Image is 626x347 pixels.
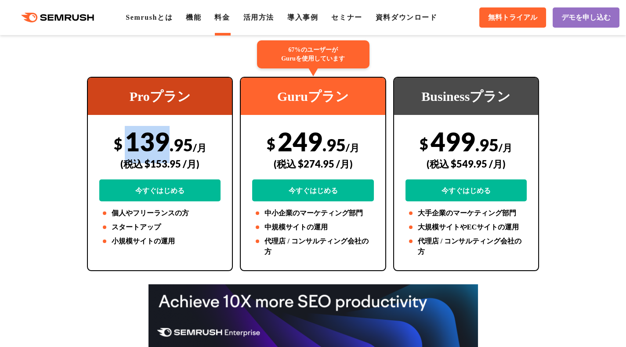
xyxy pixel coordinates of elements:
a: 今すぐはじめる [99,179,221,201]
div: Proプラン [88,78,232,115]
li: 大手企業のマーケティング部門 [405,208,527,218]
a: 機能 [186,14,201,21]
span: /月 [346,142,359,154]
span: .95 [170,135,193,155]
li: スタートアップ [99,222,221,233]
li: 代理店 / コンサルティング会社の方 [405,236,527,257]
div: 139 [99,126,221,201]
a: 無料トライアル [479,7,546,28]
a: 今すぐはじめる [405,179,527,201]
div: 249 [252,126,373,201]
div: 499 [405,126,527,201]
div: (税込 $274.95 /月) [252,148,373,179]
span: /月 [193,142,206,154]
a: Semrushとは [126,14,173,21]
div: Businessプラン [394,78,538,115]
span: $ [267,135,275,153]
a: 料金 [214,14,230,21]
a: 導入事例 [287,14,318,21]
a: 活用方法 [243,14,274,21]
a: デモを申し込む [553,7,619,28]
span: /月 [499,142,512,154]
div: (税込 $549.95 /月) [405,148,527,179]
span: $ [114,135,123,153]
span: 無料トライアル [488,13,537,22]
li: 大規模サイトやECサイトの運用 [405,222,527,233]
div: (税込 $153.95 /月) [99,148,221,179]
a: 今すぐはじめる [252,179,373,201]
span: デモを申し込む [561,13,611,22]
li: 個人やフリーランスの方 [99,208,221,218]
span: $ [420,135,428,153]
li: 中規模サイトの運用 [252,222,373,233]
a: セミナー [331,14,362,21]
li: 代理店 / コンサルティング会社の方 [252,236,373,257]
li: 中小企業のマーケティング部門 [252,208,373,218]
div: 67%のユーザーが Guruを使用しています [257,40,369,68]
span: .95 [322,135,346,155]
div: Guruプラン [241,78,385,115]
a: 資料ダウンロード [376,14,438,21]
li: 小規模サイトの運用 [99,236,221,247]
span: .95 [475,135,499,155]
